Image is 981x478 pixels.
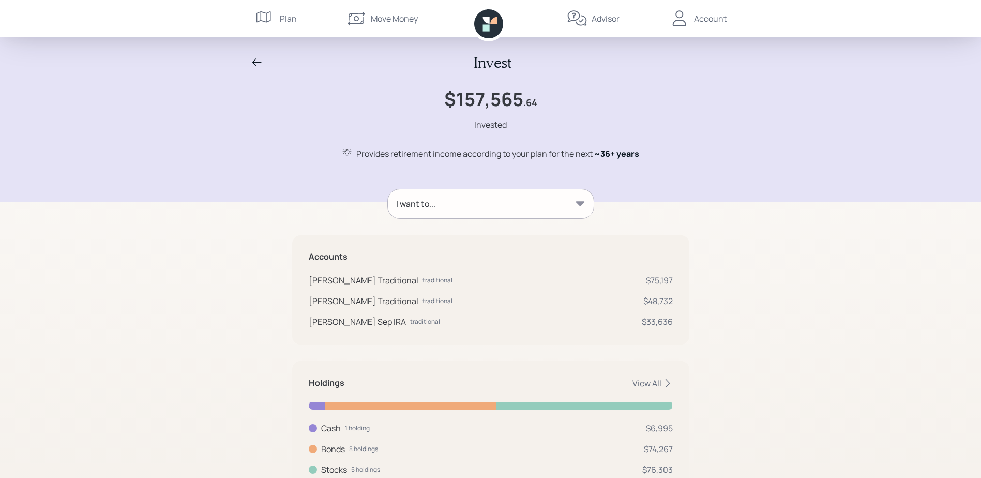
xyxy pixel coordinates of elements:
[444,88,523,110] h1: $157,565
[309,295,418,307] div: [PERSON_NAME] Traditional
[643,295,673,307] div: $48,732
[632,378,673,389] div: View All
[280,12,297,25] div: Plan
[523,97,537,109] h4: .64
[592,12,620,25] div: Advisor
[474,118,507,131] div: Invested
[309,378,344,388] h5: Holdings
[642,316,673,328] div: $33,636
[642,464,673,476] div: $76,303
[644,443,673,455] div: $74,267
[646,274,673,287] div: $75,197
[371,12,418,25] div: Move Money
[321,422,341,435] div: Cash
[321,464,347,476] div: Stocks
[349,444,378,454] div: 8 holdings
[474,54,511,71] h2: Invest
[646,422,673,435] div: $6,995
[356,147,639,160] div: Provides retirement income according to your plan for the next
[396,198,436,210] div: I want to...
[309,274,418,287] div: [PERSON_NAME] Traditional
[594,148,639,159] span: ~ 36+ years
[321,443,345,455] div: Bonds
[422,296,452,306] div: traditional
[345,424,370,433] div: 1 holding
[309,316,406,328] div: [PERSON_NAME] Sep IRA
[309,252,673,262] h5: Accounts
[410,317,440,326] div: traditional
[422,276,452,285] div: traditional
[694,12,727,25] div: Account
[351,465,380,474] div: 5 holdings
